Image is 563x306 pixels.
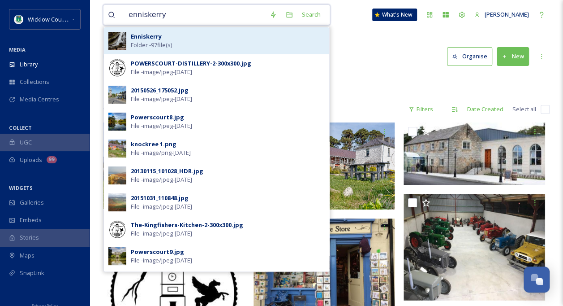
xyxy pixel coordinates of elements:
span: Folder - 97 file(s) [131,41,172,49]
span: UGC [20,138,32,147]
img: powerscourt-distillery-300x132.jpg [404,122,545,185]
span: WIDGETS [9,184,33,191]
span: File - image/jpeg - [DATE] [131,68,192,76]
button: New [497,47,529,66]
span: File - image/jpeg - [DATE] [131,229,192,238]
span: Select all [512,105,536,114]
input: Search your library [124,5,265,25]
img: Powerscourt9.jpg [108,247,126,265]
div: 20130115_101028_HDR.jpg [131,167,203,175]
div: Powerscourt8.jpg [131,113,184,122]
span: Media Centres [20,95,59,104]
div: knockree 1.png [131,140,176,149]
span: [PERSON_NAME] [485,10,529,18]
span: COLLECT [9,124,32,131]
button: Open Chat [524,267,550,293]
div: Powerscourt9.jpg [131,248,184,256]
div: 20151031_110848.jpg [131,194,189,202]
div: Date Created [463,101,508,118]
img: 20130115_101028_HDR.jpg [108,166,126,184]
img: Powerscourt7.jpg [108,32,126,50]
button: Organise [447,47,492,66]
strong: Enniskerry [131,32,162,40]
div: Search [297,6,325,23]
span: File - image/jpeg - [DATE] [131,175,192,184]
img: 81530b5e-de43-463f-8b0d-b3baf771c3d3.jpg [108,220,126,238]
span: Stories [20,233,39,242]
img: 8127e0e5-f90f-469e-b767-8cf0d4f2ab95.jpg [108,140,126,157]
span: File - image/jpeg - [DATE] [131,256,192,265]
img: aeaeb67f-cbcd-4298-b81f-2c2b93128316.jpg [108,59,126,77]
div: 20150526_175052.jpg [131,86,189,95]
a: What's New [372,9,417,21]
span: Maps [20,251,34,260]
span: File - image/png - [DATE] [131,149,191,157]
span: Galleries [20,198,44,207]
div: POWERSCOURT-DISTILLERY-2-300x300.jpg [131,59,251,68]
span: MEDIA [9,46,26,53]
img: Powerscourt8.jpg [108,113,126,131]
img: 20151031_110848.jpg [108,193,126,211]
span: Collections [20,78,49,86]
img: Knockree 5.png [103,122,245,209]
span: File - image/jpeg - [DATE] [131,122,192,130]
span: Library [20,60,38,69]
a: [PERSON_NAME] [470,6,533,23]
span: 97 file s [103,105,121,114]
span: Wicklow County Council [28,15,91,23]
span: File - image/jpeg - [DATE] [131,202,192,211]
img: coolakay-museum6.jpg [404,194,545,301]
span: SnapLink [20,269,44,277]
div: The-Kingfishers-Kitchen-2-300x300.jpg [131,221,243,229]
img: 20150526_175052.jpg [108,86,126,104]
span: Uploads [20,156,42,164]
div: 99 [47,156,57,163]
img: download%20(9).png [14,15,23,24]
div: Filters [404,101,438,118]
span: Embeds [20,216,42,224]
span: File - image/jpeg - [DATE] [131,95,192,103]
